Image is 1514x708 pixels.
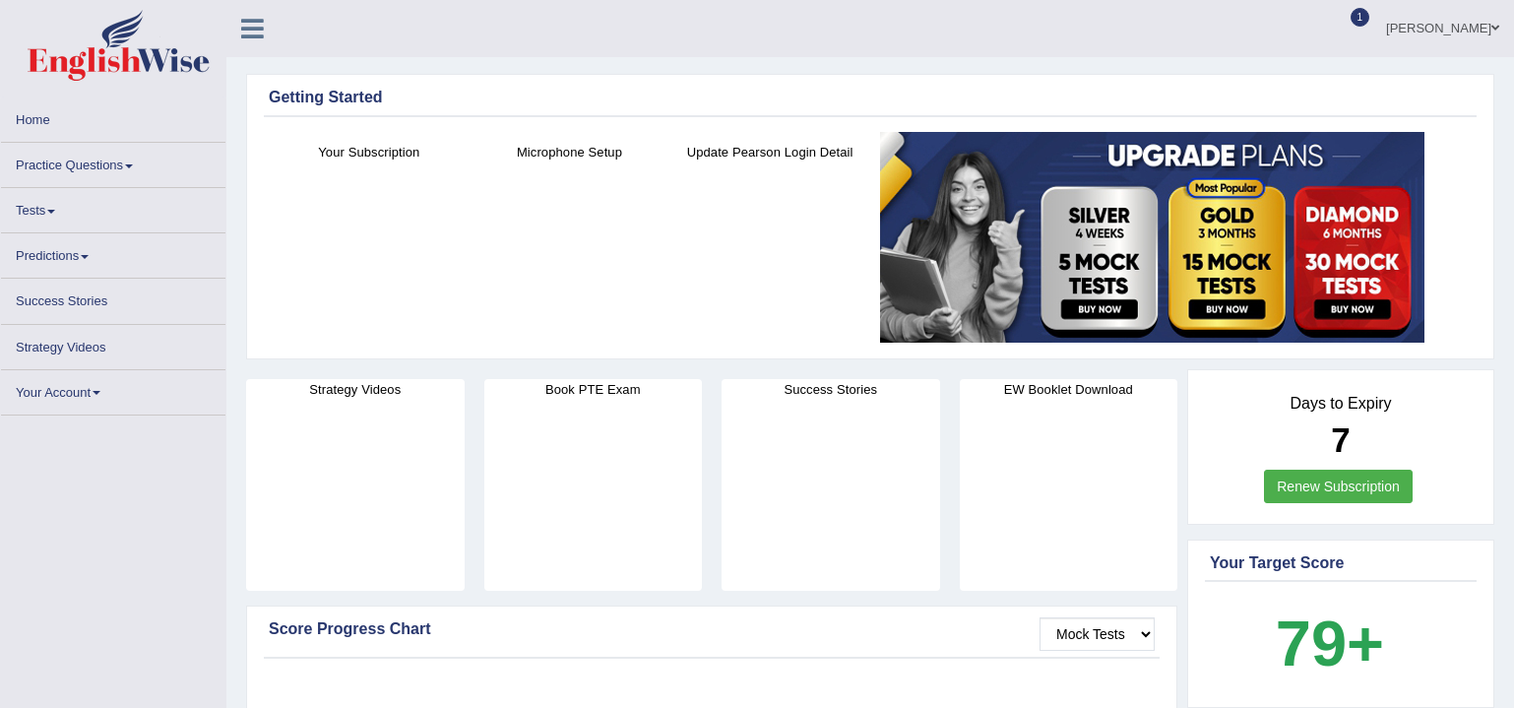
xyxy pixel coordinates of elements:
[1,325,225,363] a: Strategy Videos
[1264,470,1413,503] a: Renew Subscription
[1,143,225,181] a: Practice Questions
[279,142,460,162] h4: Your Subscription
[960,379,1178,400] h4: EW Booklet Download
[722,379,940,400] h4: Success Stories
[1276,608,1384,679] b: 79+
[679,142,860,162] h4: Update Pearson Login Detail
[269,86,1472,109] div: Getting Started
[1,233,225,272] a: Predictions
[1,188,225,226] a: Tests
[1331,420,1350,459] b: 7
[269,617,1155,641] div: Score Progress Chart
[1351,8,1370,27] span: 1
[246,379,465,400] h4: Strategy Videos
[1,97,225,136] a: Home
[484,379,703,400] h4: Book PTE Exam
[1,279,225,317] a: Success Stories
[880,132,1424,343] img: small5.jpg
[479,142,661,162] h4: Microphone Setup
[1210,395,1472,413] h4: Days to Expiry
[1,370,225,409] a: Your Account
[1210,551,1472,575] div: Your Target Score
